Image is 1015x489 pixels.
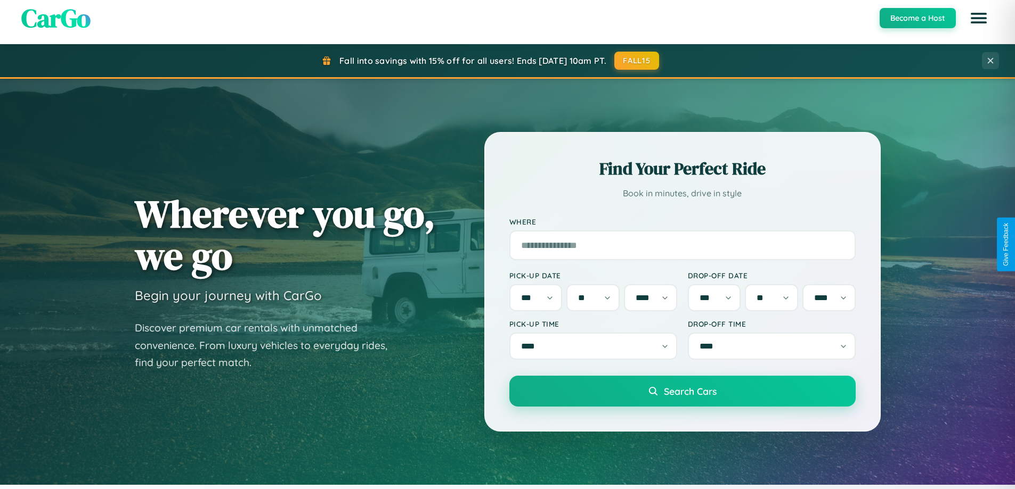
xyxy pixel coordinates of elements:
p: Book in minutes, drive in style [509,186,856,201]
div: Give Feedback [1002,223,1010,266]
button: Search Cars [509,376,856,407]
label: Drop-off Time [688,319,856,328]
h3: Begin your journey with CarGo [135,287,322,303]
span: Search Cars [664,385,717,397]
button: FALL15 [614,52,659,70]
label: Drop-off Date [688,271,856,280]
span: CarGo [21,1,91,36]
p: Discover premium car rentals with unmatched convenience. From luxury vehicles to everyday rides, ... [135,319,401,371]
span: Fall into savings with 15% off for all users! Ends [DATE] 10am PT. [339,55,606,66]
button: Become a Host [880,8,956,28]
label: Pick-up Time [509,319,677,328]
h1: Wherever you go, we go [135,193,435,277]
label: Pick-up Date [509,271,677,280]
label: Where [509,217,856,226]
button: Open menu [964,3,994,33]
h2: Find Your Perfect Ride [509,157,856,180]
